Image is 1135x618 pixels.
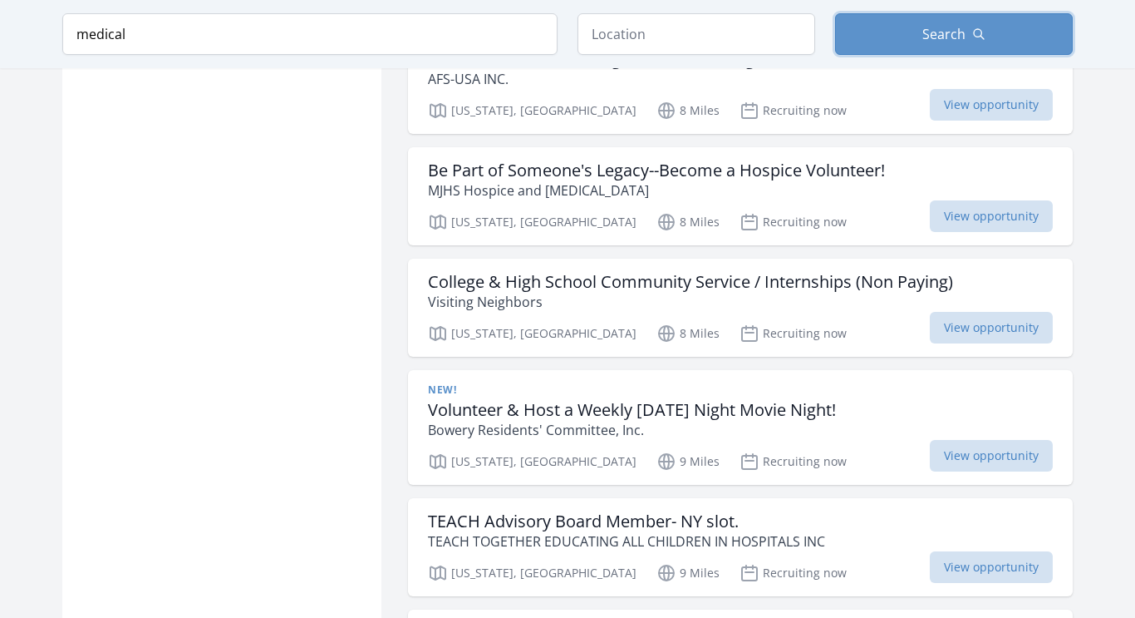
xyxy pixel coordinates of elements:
a: College & High School Community Service / Internships (Non Paying) Visiting Neighbors [US_STATE],... [408,259,1073,357]
a: New! Volunteer & Host a Weekly [DATE] Night Movie Night! Bowery Residents' Committee, Inc. [US_ST... [408,370,1073,485]
p: Recruiting now [739,212,847,232]
a: TEACH Advisory Board Member- NY slot. TEACH TOGETHER EDUCATING ALL CHILDREN IN HOSPITALS INC [US_... [408,498,1073,596]
p: [US_STATE], [GEOGRAPHIC_DATA] [428,212,636,232]
h3: College & High School Community Service / Internships (Non Paying) [428,272,953,292]
span: View opportunity [930,200,1053,232]
p: Recruiting now [739,563,847,583]
h3: Volunteer & Host a Weekly [DATE] Night Movie Night! [428,400,836,420]
p: Visiting Neighbors [428,292,953,312]
p: Recruiting now [739,452,847,472]
span: View opportunity [930,89,1053,121]
p: TEACH TOGETHER EDUCATING ALL CHILDREN IN HOSPITALS INC [428,531,825,551]
p: 8 Miles [656,324,720,344]
p: [US_STATE], [GEOGRAPHIC_DATA] [428,452,636,472]
p: AFS-USA INC. [428,69,828,89]
span: Search [922,24,965,44]
p: MJHS Hospice and [MEDICAL_DATA] [428,180,885,200]
input: Location [577,13,815,55]
span: View opportunity [930,312,1053,344]
p: Bowery Residents' Committee, Inc. [428,420,836,440]
p: 8 Miles [656,212,720,232]
p: 8 Miles [656,101,720,121]
p: 9 Miles [656,563,720,583]
span: View opportunity [930,551,1053,583]
span: View opportunity [930,440,1053,472]
p: Recruiting now [739,101,847,121]
p: [US_STATE], [GEOGRAPHIC_DATA] [428,563,636,583]
span: New! [428,383,456,397]
p: [US_STATE], [GEOGRAPHIC_DATA] [428,324,636,344]
a: Be Part of Someone's Legacy--Become a Hospice Volunteer! MJHS Hospice and [MEDICAL_DATA] [US_STAT... [408,147,1073,245]
p: Recruiting now [739,324,847,344]
input: Keyword [62,13,558,55]
p: 9 Miles [656,452,720,472]
a: Host an International High School Exchange Student AFS-USA INC. [US_STATE], [GEOGRAPHIC_DATA] 8 M... [408,36,1073,134]
h3: Be Part of Someone's Legacy--Become a Hospice Volunteer! [428,161,885,180]
h3: TEACH Advisory Board Member- NY slot. [428,512,825,531]
p: [US_STATE], [GEOGRAPHIC_DATA] [428,101,636,121]
button: Search [835,13,1073,55]
h3: Host an International High School Exchange Student [428,49,828,69]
